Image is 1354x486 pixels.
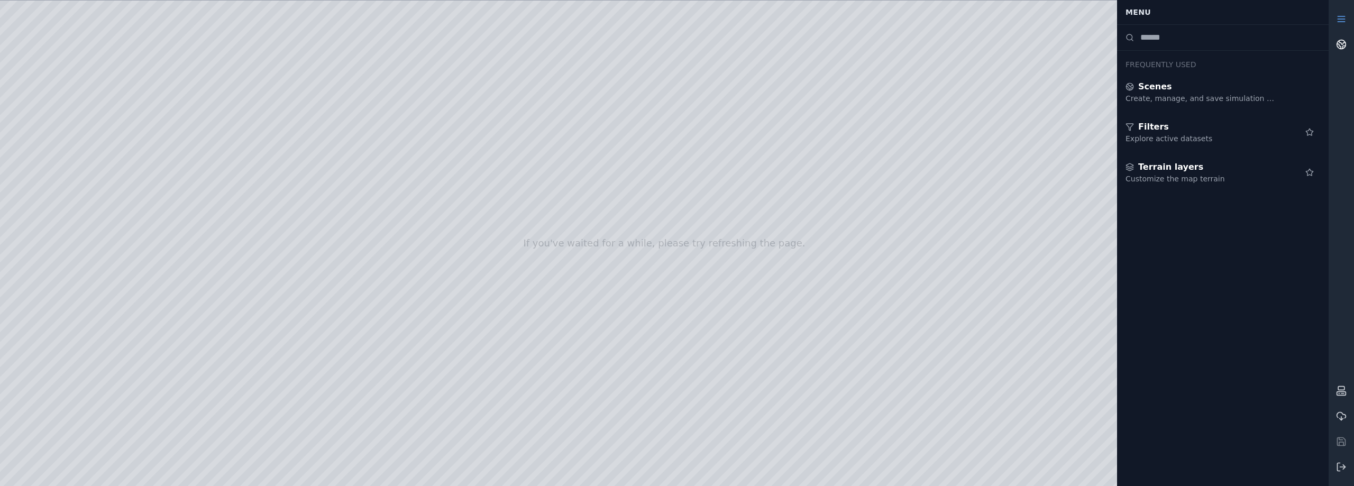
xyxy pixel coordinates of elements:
[1138,121,1169,133] span: Filters
[1126,93,1278,104] div: Create, manage, and save simulation scenes
[1119,2,1326,22] div: Menu
[1138,80,1172,93] span: Scenes
[1138,161,1203,173] span: Terrain layers
[1126,173,1278,184] div: Customize the map terrain
[1117,51,1329,72] div: Frequently Used
[1126,133,1278,144] div: Explore active datasets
